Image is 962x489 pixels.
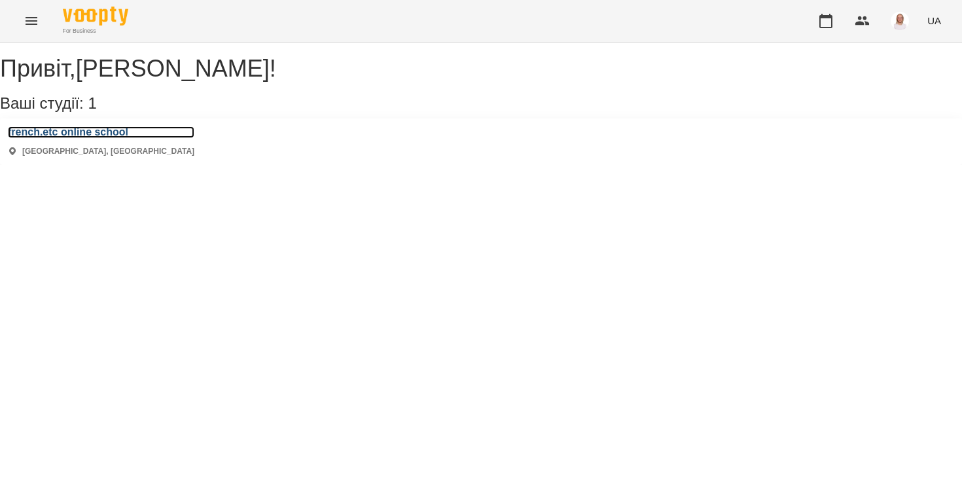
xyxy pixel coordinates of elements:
[891,12,909,30] img: 7b3448e7bfbed3bd7cdba0ed84700e25.png
[63,27,128,35] span: For Business
[22,146,194,157] p: [GEOGRAPHIC_DATA], [GEOGRAPHIC_DATA]
[927,14,941,27] span: UA
[16,5,47,37] button: Menu
[8,126,194,138] a: french.etc online school
[88,94,96,112] span: 1
[922,9,946,33] button: UA
[63,7,128,26] img: Voopty Logo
